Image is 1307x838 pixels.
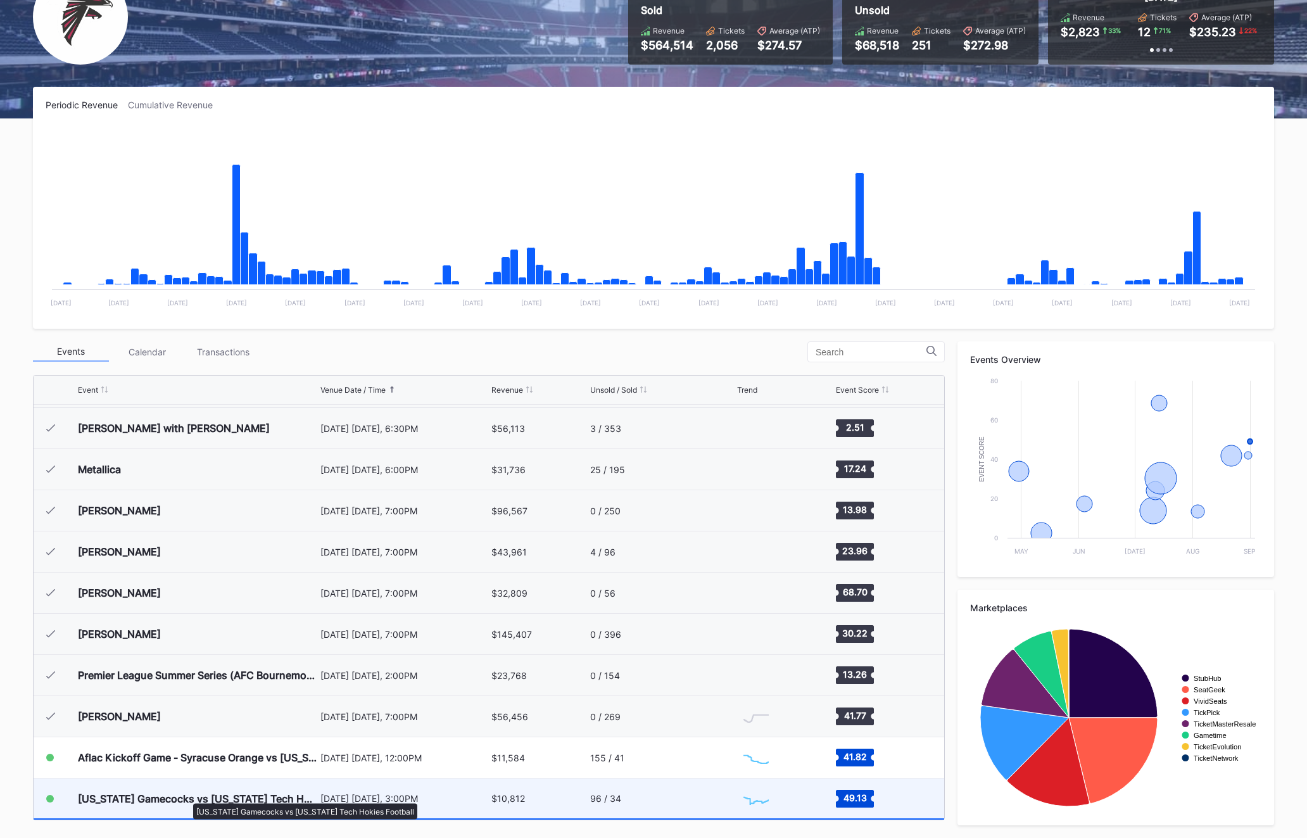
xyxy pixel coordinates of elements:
svg: Chart title [737,454,775,485]
text: 41.82 [843,751,866,762]
div: 96 / 34 [590,793,621,804]
text: 68.70 [842,587,867,597]
text: [DATE] [698,299,719,307]
text: 60 [990,416,998,424]
text: [DATE] [51,299,72,307]
text: [DATE] [108,299,129,307]
div: 155 / 41 [590,752,624,763]
div: Premier League Summer Series (AFC Bournemouth vs West Ham United, Manchester United vs Everton) [78,669,317,682]
text: [DATE] [344,299,365,307]
div: 0 / 269 [590,711,621,722]
text: 80 [990,377,998,384]
div: Tickets [924,26,950,35]
div: Unsold / Sold [590,385,637,395]
svg: Chart title [737,783,775,815]
text: [DATE] [1229,299,1250,307]
svg: Chart title [737,742,775,773]
div: [PERSON_NAME] [78,628,161,640]
text: 0 [994,534,998,542]
div: $68,518 [855,39,899,52]
div: $11,584 [491,752,525,763]
div: [DATE] [DATE], 3:00PM [320,793,488,804]
div: 0 / 56 [590,588,616,599]
div: Transactions [185,342,261,362]
div: 251 [912,39,950,52]
text: 23.96 [842,545,868,556]
div: Marketplaces [970,602,1261,613]
svg: Chart title [737,536,775,568]
input: Search [816,347,926,357]
div: Average (ATP) [1201,13,1252,22]
div: 12 [1138,25,1151,39]
div: Average (ATP) [975,26,1026,35]
svg: Chart title [970,623,1261,813]
div: Periodic Revenue [46,99,128,110]
div: Event Score [836,385,879,395]
text: SeatGeek [1194,686,1225,694]
text: Sep [1244,547,1255,555]
svg: Chart title [737,495,775,526]
text: [DATE] [993,299,1014,307]
text: VividSeats [1194,697,1227,705]
svg: Chart title [46,126,1261,316]
div: $564,514 [641,39,693,52]
div: [DATE] [DATE], 12:00PM [320,752,488,763]
div: 2,056 [706,39,745,52]
svg: Chart title [737,577,775,609]
div: 71 % [1158,25,1172,35]
svg: Chart title [737,412,775,444]
div: $10,812 [491,793,525,804]
div: $23,768 [491,670,527,681]
text: 30.22 [842,628,868,638]
text: [DATE] [580,299,601,307]
text: Gametime [1194,732,1227,739]
text: Event Score [978,436,985,482]
div: [DATE] [DATE], 6:00PM [320,464,488,475]
div: [DATE] [DATE], 7:00PM [320,629,488,640]
div: $56,456 [491,711,528,722]
div: 0 / 154 [590,670,620,681]
text: 20 [990,495,998,502]
div: Revenue [491,385,523,395]
div: $32,809 [491,588,527,599]
text: [DATE] [462,299,483,307]
text: Jun [1073,547,1085,555]
div: $272.98 [963,39,1026,52]
div: 22 % [1243,25,1258,35]
div: $2,823 [1061,25,1100,39]
div: [PERSON_NAME] [78,545,161,558]
div: $235.23 [1189,25,1236,39]
text: 17.24 [843,463,866,474]
div: 0 / 396 [590,629,621,640]
div: 33 % [1107,25,1122,35]
text: May [1014,547,1028,555]
div: Event [78,385,98,395]
text: StubHub [1194,675,1222,682]
text: TicketMasterResale [1194,720,1256,728]
div: [DATE] [DATE], 2:00PM [320,670,488,681]
text: 49.13 [843,792,866,803]
div: Aflac Kickoff Game - Syracuse Orange vs [US_STATE] Volunteers Football [78,751,317,764]
text: TicketNetwork [1194,754,1239,762]
div: $145,407 [491,629,532,640]
div: Revenue [653,26,685,35]
div: Sold [641,4,820,16]
div: Events Overview [970,354,1261,365]
div: Average (ATP) [769,26,820,35]
text: TickPick [1194,709,1220,716]
text: Aug [1186,547,1199,555]
div: Calendar [109,342,185,362]
div: $96,567 [491,505,527,516]
div: [DATE] [DATE], 7:00PM [320,588,488,599]
text: 2.51 [845,422,864,433]
div: 0 / 250 [590,505,621,516]
text: 41.77 [843,710,866,721]
div: 25 / 195 [590,464,625,475]
svg: Chart title [737,701,775,732]
div: Events [33,342,109,362]
text: TicketEvolution [1194,743,1241,751]
div: [DATE] [DATE], 7:00PM [320,711,488,722]
div: Metallica [78,463,121,476]
div: Revenue [867,26,899,35]
text: [DATE] [403,299,424,307]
